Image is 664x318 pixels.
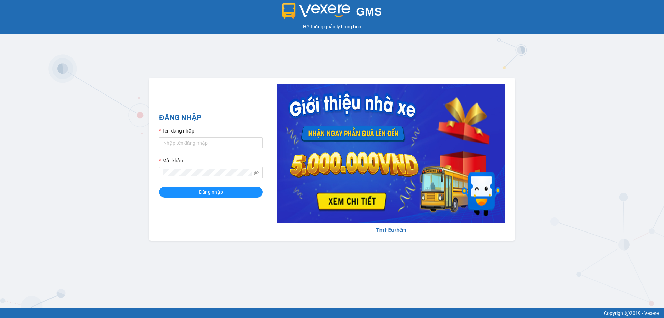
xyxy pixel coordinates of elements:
div: Copyright 2019 - Vexere [5,309,659,317]
img: banner-0 [277,84,505,223]
button: Đăng nhập [159,187,263,198]
input: Mật khẩu [163,169,252,176]
label: Tên đăng nhập [159,127,194,135]
label: Mật khẩu [159,157,183,164]
div: Tìm hiểu thêm [277,226,505,234]
span: eye-invisible [254,170,259,175]
div: Hệ thống quản lý hàng hóa [2,23,662,30]
span: GMS [356,5,382,18]
a: GMS [282,10,382,16]
span: copyright [625,311,630,316]
input: Tên đăng nhập [159,137,263,148]
h2: ĐĂNG NHẬP [159,112,263,124]
span: Đăng nhập [199,188,223,196]
img: logo 2 [282,3,351,19]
